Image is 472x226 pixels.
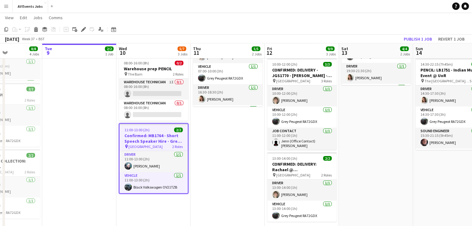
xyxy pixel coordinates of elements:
[31,14,45,22] a: Jobs
[25,170,35,174] span: 2 Roles
[128,72,142,76] span: The Barn
[326,52,336,56] div: 3 Jobs
[175,61,183,65] span: 0/2
[26,153,35,158] span: 2/2
[17,14,29,22] a: Edit
[193,84,263,105] app-card-role: Driver1/116:30-18:30 (2h)[PERSON_NAME]
[193,63,263,84] app-card-role: Vehicle1/107:00-10:00 (3h)Grey Peugeot RA72GDX
[173,72,183,76] span: 2 Roles
[272,156,297,161] span: 13:00-14:00 (1h)
[267,85,337,106] app-card-role: Driver1/110:00-12:00 (2h)[PERSON_NAME]
[425,79,470,83] span: The [GEOGRAPHIC_DATA], [GEOGRAPHIC_DATA]
[128,144,163,149] span: [GEOGRAPHIC_DATA]
[174,128,183,132] span: 2/2
[267,201,337,222] app-card-role: Vehicle1/113:00-14:00 (1h)Grey Peugeot RA72GDX
[119,123,188,194] app-job-card: 11:00-13:00 (2h)2/2Confirmed: MB1764 - Short Speech Speaker Hire - Grey [PERSON_NAME] Events [GEO...
[193,46,201,51] span: Thu
[172,144,183,149] span: 2 Roles
[118,49,127,56] span: 10
[5,15,14,20] span: View
[252,46,260,51] span: 5/5
[33,15,43,20] span: Jobs
[267,180,337,201] app-card-role: Driver1/113:00-14:00 (1h)[PERSON_NAME]
[124,61,149,65] span: 08:00-16:00 (8h)
[119,57,188,121] app-job-card: 08:00-16:00 (8h)0/2Warehouse prep PENCIL The Barn2 RolesWarehouse Technician1I0/108:00-16:00 (8h)...
[266,49,272,56] span: 12
[46,14,65,22] a: Comms
[2,14,16,22] a: View
[119,79,188,100] app-card-role: Warehouse Technician1I0/108:00-16:00 (8h)
[267,58,337,150] app-job-card: 10:00-12:00 (2h)3/3CONFIRMED: DELIVERY - JGS1770 - [PERSON_NAME] - Wedding event [GEOGRAPHIC_DATA...
[326,46,335,51] span: 9/9
[26,87,35,91] span: 2/2
[267,67,337,78] h3: CONFIRMED: DELIVERY - JGS1770 - [PERSON_NAME] - Wedding event
[340,49,348,56] span: 13
[420,62,453,67] span: 14:30-22:15 (7h45m)
[38,37,45,41] div: BST
[25,98,35,102] span: 2 Roles
[276,79,310,83] span: [GEOGRAPHIC_DATA]
[267,161,337,172] h3: CONFIRMED: DELIVERY: Rachael @ [GEOGRAPHIC_DATA]
[44,49,52,56] span: 9
[400,46,409,51] span: 4/4
[341,46,348,51] span: Sat
[119,172,188,193] app-card-role: Vehicle1/111:00-13:00 (2h)Black Volkswagen OV21TZB
[119,100,188,121] app-card-role: Warehouse Technician0/108:00-16:00 (8h)
[29,46,38,51] span: 8/8
[341,63,411,84] app-card-role: Driver1/119:30-21:30 (2h)[PERSON_NAME]
[119,66,188,72] h3: Warehouse prep PENCIL
[436,35,467,43] button: Revert 1 job
[29,52,39,56] div: 4 Jobs
[267,106,337,128] app-card-role: Vehicle1/110:00-12:00 (2h)Grey Peugeot RA72GDX
[341,84,411,105] app-card-role: Vehicle1/1
[178,52,187,56] div: 3 Jobs
[49,15,63,20] span: Comms
[321,79,332,83] span: 3 Roles
[252,52,262,56] div: 2 Jobs
[276,173,310,177] span: [GEOGRAPHIC_DATA]
[5,36,19,42] div: [DATE]
[119,46,127,51] span: Wed
[20,37,36,41] span: Week 37
[20,15,27,20] span: Edit
[267,128,337,150] app-card-role: Job contact1/111:00-12:00 (1h)Jenn (Office Contact) [PERSON_NAME]
[267,46,272,51] span: Fri
[321,173,332,177] span: 2 Roles
[400,52,410,56] div: 2 Jobs
[416,46,423,51] span: Sun
[124,128,150,132] span: 11:00-13:00 (2h)
[401,35,434,43] button: Publish 1 job
[267,152,337,222] app-job-card: 13:00-14:00 (1h)2/2CONFIRMED: DELIVERY: Rachael @ [GEOGRAPHIC_DATA] [GEOGRAPHIC_DATA]2 RolesDrive...
[45,46,52,51] span: Tue
[415,49,423,56] span: 14
[192,49,201,56] span: 11
[105,46,114,51] span: 2/2
[178,46,186,51] span: 5/7
[119,133,188,144] h3: Confirmed: MB1764 - Short Speech Speaker Hire - Grey [PERSON_NAME] Events
[323,156,332,161] span: 2/2
[13,0,48,12] button: AV Events Jobs
[272,62,297,67] span: 10:00-12:00 (2h)
[193,105,263,126] app-card-role: Vehicle1/1
[105,52,113,56] div: 1 Job
[193,15,263,106] app-job-card: 07:00-18:30 (11h30m)4/4CONFIRMED: LB1554 - [GEOGRAPHIC_DATA] [GEOGRAPHIC_DATA]4 RolesDriver1/107:...
[323,62,332,67] span: 3/3
[119,151,188,172] app-card-role: Driver1/111:00-13:00 (2h)[PERSON_NAME]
